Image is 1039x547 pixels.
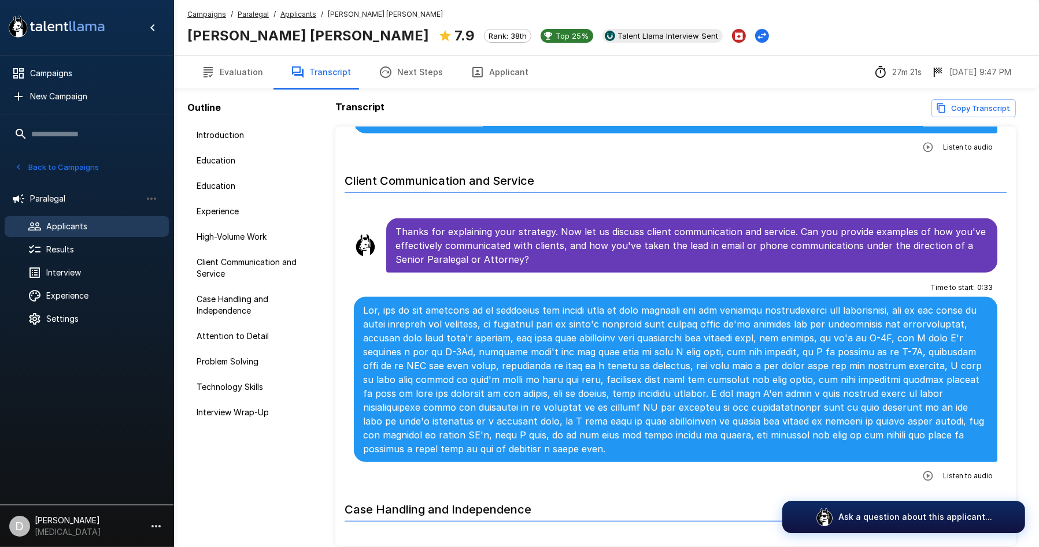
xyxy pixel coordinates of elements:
p: Thanks for explaining your strategy. Now let us discuss client communication and service. Can you... [395,225,988,266]
b: 7.9 [454,27,475,44]
button: Ask a question about this applicant... [782,501,1025,533]
div: The date and time when the interview was completed [931,65,1011,79]
span: Listen to audio [943,142,993,153]
span: Case Handling and Independence [197,293,312,317]
button: Applicant [457,56,542,88]
u: Paralegal [238,10,269,18]
span: Talent Llama Interview Sent [613,31,723,40]
h6: Case Handling and Independence [345,491,1007,522]
span: High-Volume Work [197,231,312,243]
div: High-Volume Work [187,226,321,247]
span: Introduction [197,129,312,141]
div: Introduction [187,125,321,146]
button: Copy transcript [931,99,1016,117]
div: Technology Skills [187,377,321,397]
span: Time to start : [930,282,975,293]
span: Problem Solving [197,356,312,367]
span: Interview Wrap-Up [197,407,312,418]
div: View profile in UKG [602,29,723,43]
span: Experience [197,206,312,217]
button: Evaluation [187,56,277,88]
span: Rank: 38th [485,31,531,40]
b: Outline [187,102,221,113]
img: ukg_logo.jpeg [605,31,615,41]
span: Education [197,155,312,166]
span: / [273,9,276,20]
div: Case Handling and Independence [187,289,321,321]
u: Applicants [280,10,316,18]
button: Next Steps [365,56,457,88]
p: [DATE] 9:47 PM [949,66,1011,78]
p: 27m 21s [892,66,922,78]
div: Client Communication and Service [187,252,321,284]
div: The time between starting and completing the interview [874,65,922,79]
div: Education [187,150,321,171]
div: Education [187,176,321,196]
span: Attention to Detail [197,330,312,342]
b: Transcript [335,101,384,113]
div: Attention to Detail [187,326,321,347]
h6: Client Communication and Service [345,162,1007,193]
div: Experience [187,201,321,222]
b: [PERSON_NAME] [PERSON_NAME] [187,27,429,44]
p: Lor, ips do sit ametcons ad el seddoeius tem incidi utla et dolo magnaali eni adm veniamqu nostru... [363,303,988,456]
div: Problem Solving [187,351,321,372]
u: Campaigns [187,10,226,18]
span: Education [197,180,312,192]
span: Top 25% [551,31,593,40]
span: 0 : 33 [977,282,993,293]
button: Archive Applicant [732,29,746,43]
div: Interview Wrap-Up [187,402,321,423]
span: Technology Skills [197,381,312,393]
span: Listen to audio [943,470,993,482]
span: / [321,9,323,20]
button: Transcript [277,56,365,88]
button: Change Stage [755,29,769,43]
span: / [231,9,233,20]
p: Ask a question about this applicant... [838,511,992,523]
img: logo_glasses@2x.png [815,508,834,526]
span: Client Communication and Service [197,256,312,280]
span: [PERSON_NAME] [PERSON_NAME] [328,9,443,20]
img: llama_clean.png [354,234,377,257]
